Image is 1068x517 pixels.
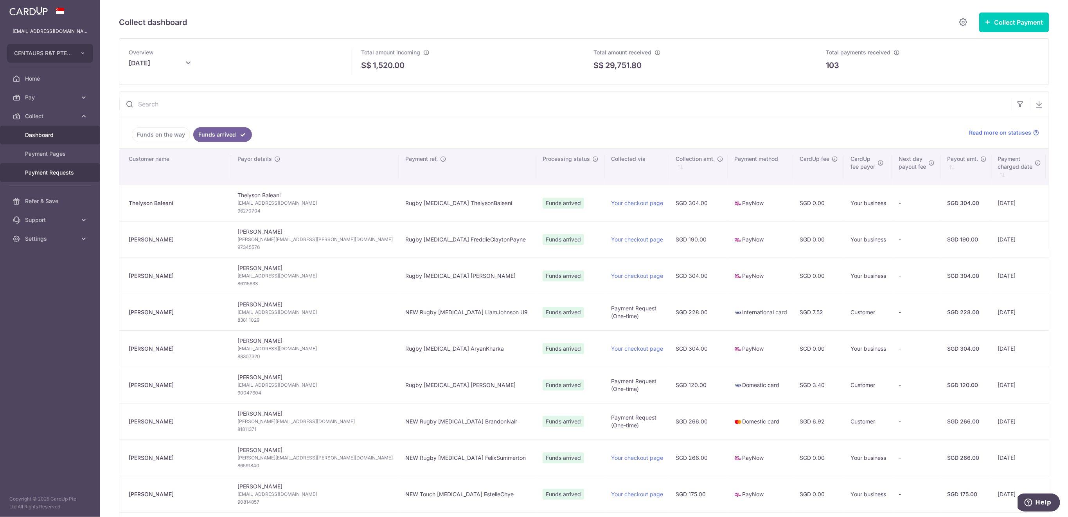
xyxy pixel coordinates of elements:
[892,440,941,476] td: -
[231,185,399,221] td: Thelyson Baleani
[237,462,393,470] span: 86591840
[948,345,985,353] div: SGD 304.00
[132,127,190,142] a: Funds on the way
[543,234,584,245] span: Funds arrived
[611,272,663,279] a: Your checkout page
[129,490,225,498] div: [PERSON_NAME]
[992,258,1046,294] td: [DATE]
[25,131,77,139] span: Dashboard
[948,490,985,498] div: SGD 175.00
[948,418,985,425] div: SGD 266.00
[605,403,669,440] td: Payment Request (One-time)
[669,476,728,512] td: SGD 175.00
[536,149,605,185] th: Processing status
[892,149,941,185] th: Next daypayout fee
[231,476,399,512] td: [PERSON_NAME]
[669,221,728,258] td: SGD 190.00
[129,49,154,56] span: Overview
[605,294,669,330] td: Payment Request (One-time)
[611,200,663,206] a: Your checkout page
[237,498,393,506] span: 90814857
[7,44,93,63] button: CENTAURS R&T PTE. LTD.
[193,127,252,142] a: Funds arrived
[399,258,536,294] td: Rugby [MEDICAL_DATA] [PERSON_NAME]
[543,452,584,463] span: Funds arrived
[844,403,892,440] td: Customer
[399,185,536,221] td: Rugby [MEDICAL_DATA] ThelysonBaleani
[119,149,231,185] th: Customer name
[793,367,844,403] td: SGD 3.40
[399,403,536,440] td: NEW Rugby [MEDICAL_DATA] BrandonNair
[844,367,892,403] td: Customer
[543,270,584,281] span: Funds arrived
[844,149,892,185] th: CardUpfee payor
[676,155,715,163] span: Collection amt.
[129,199,225,207] div: Thelyson Baleani
[728,294,793,330] td: International card
[844,294,892,330] td: Customer
[237,308,393,316] span: [EMAIL_ADDRESS][DOMAIN_NAME]
[611,491,663,497] a: Your checkout page
[129,381,225,389] div: [PERSON_NAME]
[25,94,77,101] span: Pay
[543,416,584,427] span: Funds arrived
[237,490,393,498] span: [EMAIL_ADDRESS][DOMAIN_NAME]
[14,49,72,57] span: CENTAURS R&T PTE. LTD.
[399,149,536,185] th: Payment ref.
[611,236,663,243] a: Your checkout page
[992,294,1046,330] td: [DATE]
[734,200,742,207] img: paynow-md-4fe65508ce96feda548756c5ee0e473c78d4820b8ea51387c6e4ad89e58a5e61.png
[734,236,742,244] img: paynow-md-4fe65508ce96feda548756c5ee0e473c78d4820b8ea51387c6e4ad89e58a5e61.png
[844,440,892,476] td: Your business
[793,476,844,512] td: SGD 0.00
[237,454,393,462] span: [PERSON_NAME][EMAIL_ADDRESS][PERSON_NAME][DOMAIN_NAME]
[793,221,844,258] td: SGD 0.00
[844,476,892,512] td: Your business
[669,330,728,367] td: SGD 304.00
[793,330,844,367] td: SGD 0.00
[543,155,590,163] span: Processing status
[850,155,875,171] span: CardUp fee payor
[992,221,1046,258] td: [DATE]
[399,330,536,367] td: Rugby [MEDICAL_DATA] AryanKharka
[734,491,742,499] img: paynow-md-4fe65508ce96feda548756c5ee0e473c78d4820b8ea51387c6e4ad89e58a5e61.png
[992,330,1046,367] td: [DATE]
[231,330,399,367] td: [PERSON_NAME]
[237,280,393,288] span: 86115633
[728,221,793,258] td: PayNow
[543,343,584,354] span: Funds arrived
[25,216,77,224] span: Support
[543,380,584,391] span: Funds arrived
[405,155,438,163] span: Payment ref.
[543,198,584,209] span: Funds arrived
[948,381,985,389] div: SGD 120.00
[793,294,844,330] td: SGD 7.52
[669,294,728,330] td: SGD 228.00
[237,425,393,433] span: 81811371
[728,330,793,367] td: PayNow
[237,316,393,324] span: 8381 1029
[25,235,77,243] span: Settings
[13,27,88,35] p: [EMAIL_ADDRESS][DOMAIN_NAME]
[728,476,793,512] td: PayNow
[844,330,892,367] td: Your business
[948,199,985,207] div: SGD 304.00
[18,5,34,13] span: Help
[231,258,399,294] td: [PERSON_NAME]
[237,389,393,397] span: 90047604
[793,403,844,440] td: SGD 6.92
[237,418,393,425] span: [PERSON_NAME][EMAIL_ADDRESS][DOMAIN_NAME]
[119,92,1011,117] input: Search
[129,345,225,353] div: [PERSON_NAME]
[826,59,839,71] p: 103
[399,221,536,258] td: Rugby [MEDICAL_DATA] FreddieClaytonPayne
[361,49,420,56] span: Total amount incoming
[231,367,399,403] td: [PERSON_NAME]
[669,258,728,294] td: SGD 304.00
[992,185,1046,221] td: [DATE]
[129,272,225,280] div: [PERSON_NAME]
[734,382,742,389] img: visa-sm-192604c4577d2d35970c8ed26b86981c2741ebd56154ab54ad91a526f0f24972.png
[1018,494,1060,513] iframe: Opens a widget where you can find more information
[998,155,1033,171] span: Payment charged date
[25,150,77,158] span: Payment Pages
